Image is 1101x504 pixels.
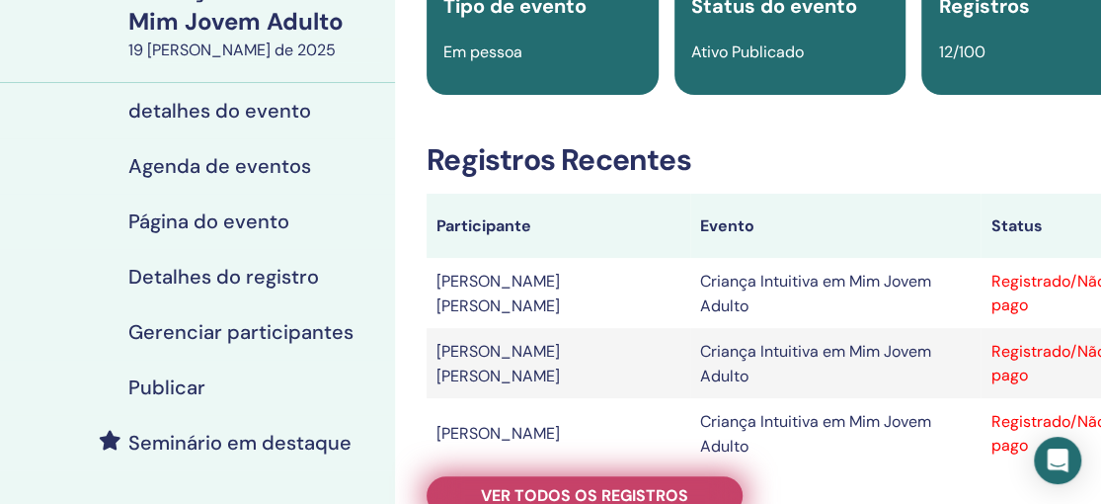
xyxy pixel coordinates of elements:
[436,215,531,236] font: Participante
[128,98,311,124] font: detalhes do evento
[691,42,804,62] font: Ativo Publicado
[700,341,931,386] font: Criança Intuitiva em Mim Jovem Adulto
[128,209,289,234] font: Página do evento
[700,215,754,236] font: Evento
[443,42,522,62] font: Em pessoa
[436,341,560,386] font: [PERSON_NAME] [PERSON_NAME]
[436,271,560,316] font: [PERSON_NAME] [PERSON_NAME]
[128,375,205,400] font: Publicar
[436,423,560,444] font: [PERSON_NAME]
[128,430,352,456] font: Seminário em destaque
[700,271,931,316] font: Criança Intuitiva em Mim Jovem Adulto
[427,140,691,179] font: Registros Recentes
[128,153,311,179] font: Agenda de eventos
[700,411,931,457] font: Criança Intuitiva em Mim Jovem Adulto
[128,319,354,345] font: Gerenciar participantes
[128,264,319,290] font: Detalhes do registro
[128,40,336,60] font: 19 [PERSON_NAME] de 2025
[938,42,984,62] font: 12/100
[1034,437,1081,484] div: Open Intercom Messenger
[990,215,1042,236] font: Status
